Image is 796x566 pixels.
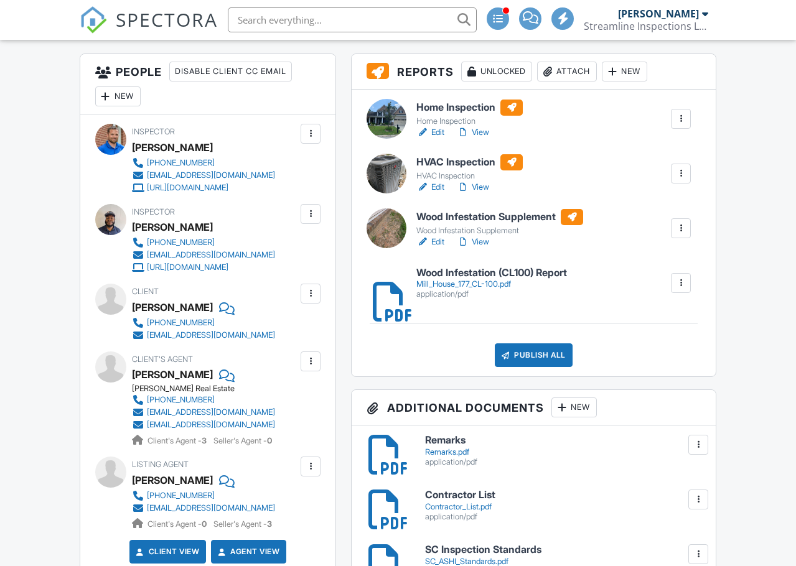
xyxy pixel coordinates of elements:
div: [PERSON_NAME] [132,138,213,157]
span: Client [132,287,159,296]
div: [PHONE_NUMBER] [147,318,215,328]
span: Client's Agent - [147,436,208,445]
div: [PERSON_NAME] Real Estate [132,384,285,394]
a: View [457,126,489,139]
a: Edit [416,236,444,248]
div: [EMAIL_ADDRESS][DOMAIN_NAME] [147,170,275,180]
strong: 3 [202,436,207,445]
a: [PHONE_NUMBER] [132,489,275,502]
div: New [551,397,597,417]
h6: SC Inspection Standards [425,544,701,555]
div: [EMAIL_ADDRESS][DOMAIN_NAME] [147,407,275,417]
a: [EMAIL_ADDRESS][DOMAIN_NAME] [132,249,275,261]
a: Edit [416,181,444,193]
div: Publish All [495,343,573,367]
a: Agent View [215,545,279,558]
a: [EMAIL_ADDRESS][DOMAIN_NAME] [132,502,275,514]
a: [URL][DOMAIN_NAME] [132,182,275,194]
span: Listing Agent [132,460,189,469]
a: SPECTORA [80,17,218,43]
div: Mill_House_177_CL-100.pdf [416,279,567,289]
h6: HVAC Inspection [416,154,523,170]
h3: Reports [352,54,716,90]
div: New [602,62,647,81]
h6: Contractor List [425,489,701,501]
a: Wood Infestation Supplement Wood Infestation Supplement [416,209,583,236]
div: Streamline Inspections LLC [584,20,708,32]
a: Wood Infestation (CL100) Report Mill_House_177_CL-100.pdf application/pdf [416,267,567,299]
div: application/pdf [416,289,567,299]
a: Home Inspection Home Inspection [416,100,523,127]
div: [PHONE_NUMBER] [147,395,215,405]
div: [URL][DOMAIN_NAME] [147,183,228,193]
div: application/pdf [425,512,701,522]
div: Remarks.pdf [425,447,701,457]
a: [EMAIL_ADDRESS][DOMAIN_NAME] [132,406,275,419]
a: [PERSON_NAME] [132,365,213,384]
h6: Home Inspection [416,100,523,116]
div: Home Inspection [416,116,523,126]
div: [EMAIL_ADDRESS][DOMAIN_NAME] [147,420,275,430]
div: [EMAIL_ADDRESS][DOMAIN_NAME] [147,503,275,513]
a: Client View [134,545,200,558]
a: View [457,181,489,193]
div: [PHONE_NUMBER] [147,158,215,168]
a: [PHONE_NUMBER] [132,236,275,249]
div: New [95,86,141,106]
div: [PHONE_NUMBER] [147,238,215,248]
a: [EMAIL_ADDRESS][DOMAIN_NAME] [132,329,275,341]
div: [URL][DOMAIN_NAME] [147,262,228,272]
a: [PHONE_NUMBER] [132,317,275,329]
div: Wood Infestation Supplement [416,226,583,236]
a: [PERSON_NAME] [132,471,213,489]
a: [PHONE_NUMBER] [132,157,275,169]
a: Contractor List Contractor_List.pdf application/pdf [425,489,701,521]
span: Seller's Agent - [213,519,272,529]
strong: 3 [267,519,272,529]
a: [EMAIL_ADDRESS][DOMAIN_NAME] [132,169,275,182]
span: Inspector [132,127,175,136]
div: [PERSON_NAME] [132,218,213,236]
div: [EMAIL_ADDRESS][DOMAIN_NAME] [147,330,275,340]
strong: 0 [202,519,207,529]
a: [EMAIL_ADDRESS][DOMAIN_NAME] [132,419,275,431]
div: Attach [537,62,597,81]
span: Client's Agent [132,355,193,364]
input: Search everything... [228,7,477,32]
a: HVAC Inspection HVAC Inspection [416,154,523,182]
h3: People [80,54,335,114]
div: HVAC Inspection [416,171,523,181]
div: Unlocked [461,62,532,81]
span: Client's Agent - [147,519,208,529]
h6: Wood Infestation Supplement [416,209,583,225]
div: [PERSON_NAME] [618,7,699,20]
div: application/pdf [425,457,701,467]
a: [URL][DOMAIN_NAME] [132,261,275,274]
div: [PERSON_NAME] [132,298,213,317]
div: Disable Client CC Email [169,62,292,81]
div: [PHONE_NUMBER] [147,491,215,501]
img: The Best Home Inspection Software - Spectora [80,6,107,34]
span: SPECTORA [116,6,218,32]
a: Edit [416,126,444,139]
h6: Remarks [425,435,701,446]
h3: Additional Documents [352,390,716,425]
a: [PHONE_NUMBER] [132,394,275,406]
h6: Wood Infestation (CL100) Report [416,267,567,279]
span: Inspector [132,207,175,216]
div: Contractor_List.pdf [425,502,701,512]
a: View [457,236,489,248]
div: [EMAIL_ADDRESS][DOMAIN_NAME] [147,250,275,260]
strong: 0 [267,436,272,445]
a: Remarks Remarks.pdf application/pdf [425,435,701,466]
span: Seller's Agent - [213,436,272,445]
